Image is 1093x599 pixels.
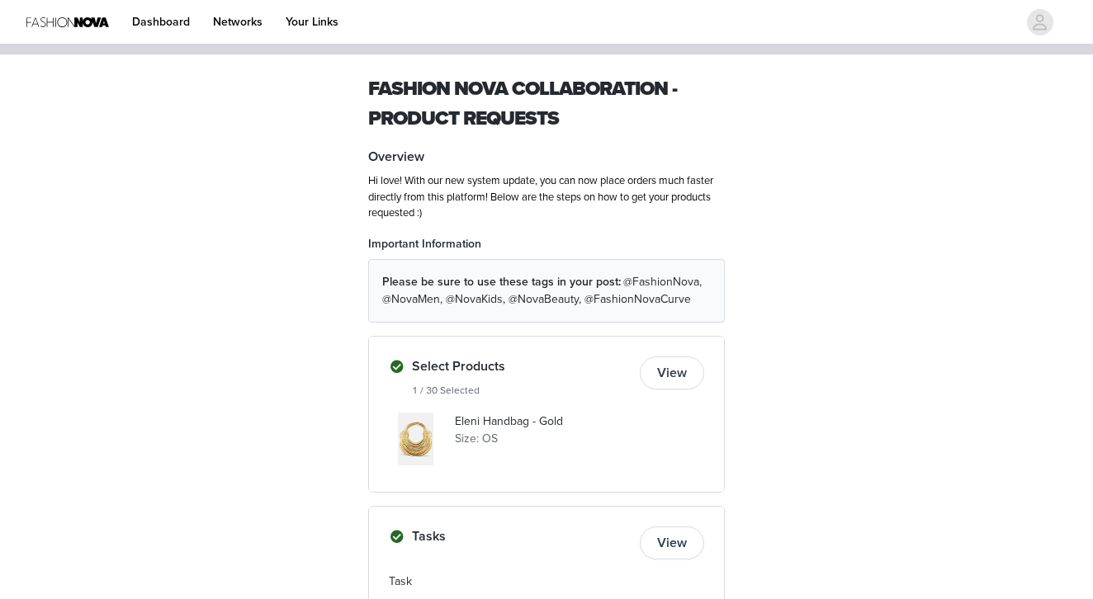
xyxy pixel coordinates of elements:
span: Please be sure to use these tags in your post: [382,275,621,289]
h1: Fashion Nova collaboration - Product requests [368,74,725,134]
div: Select Products [368,336,725,493]
a: View [640,537,704,550]
a: Your Links [276,3,348,40]
p: Important Information [368,235,725,252]
span: Task [389,574,412,588]
h4: Select Products [412,356,633,376]
button: View [640,356,704,389]
h5: 1 / 30 Selected [412,383,633,398]
img: Fashion Nova Logo [26,3,109,40]
h4: Overview [368,147,725,167]
a: View [640,367,704,380]
a: Dashboard [122,3,200,40]
h4: Tasks [412,526,633,546]
button: View [640,526,704,559]
p: Eleni Handbag - Gold [455,413,704,430]
p: Size: OS [455,430,704,447]
p: Hi love! With our new system update, you can now place orders much faster directly from this plat... [368,173,725,222]
a: Networks [203,3,272,40]
div: avatar [1032,9,1048,35]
